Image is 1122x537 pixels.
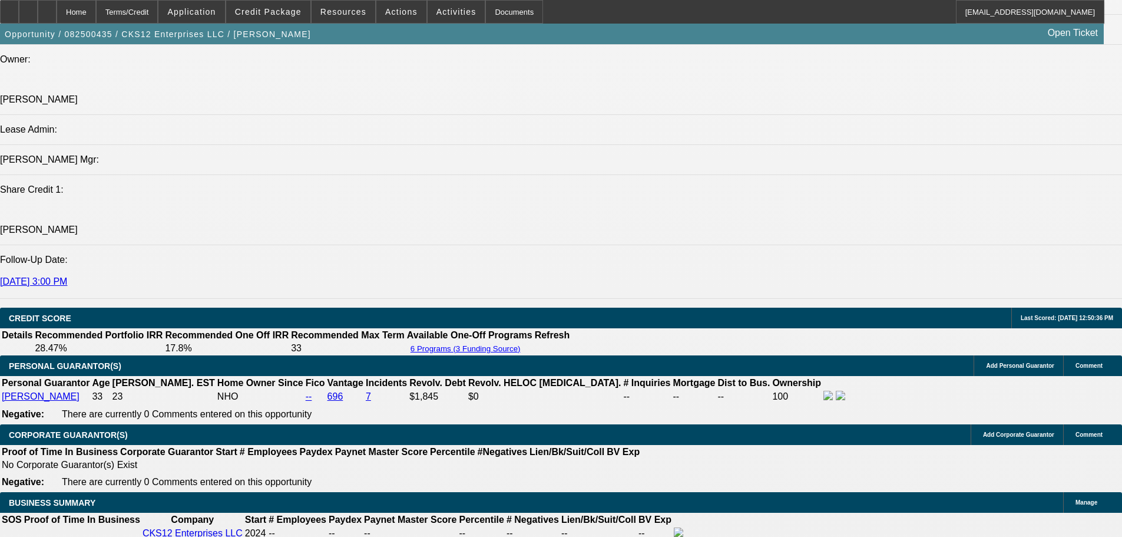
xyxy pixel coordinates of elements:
[1,330,33,341] th: Details
[167,7,216,17] span: Application
[376,1,426,23] button: Actions
[772,378,821,388] b: Ownership
[34,330,163,341] th: Recommended Portfolio IRR
[226,1,310,23] button: Credit Package
[717,390,771,403] td: --
[366,391,371,401] a: 7
[320,7,366,17] span: Resources
[306,391,312,401] a: --
[290,342,405,354] td: 33
[217,390,304,403] td: NHO
[823,391,833,400] img: facebook-icon.png
[164,330,289,341] th: Recommended One Off IRR
[1043,23,1103,43] a: Open Ticket
[468,378,621,388] b: Revolv. HELOC [MEDICAL_DATA].
[34,342,163,354] td: 28.47%
[112,390,216,403] td: 23
[91,390,110,403] td: 33
[158,1,224,23] button: Application
[772,390,822,403] td: 100
[112,378,215,388] b: [PERSON_NAME]. EST
[9,314,71,323] span: CREDIT SCORE
[269,515,326,525] b: # Employees
[407,344,524,354] button: 6 Programs (3 Funding Source)
[607,447,640,457] b: BV Exp
[171,515,214,525] b: Company
[240,447,297,457] b: # Employees
[327,378,363,388] b: Vantage
[406,330,533,341] th: Available One-Off Programs
[623,390,671,403] td: --
[62,409,312,419] span: There are currently 0 Comments entered on this opportunity
[366,378,407,388] b: Incidents
[216,447,237,457] b: Start
[235,7,302,17] span: Credit Package
[290,330,405,341] th: Recommended Max Term
[385,7,418,17] span: Actions
[507,515,559,525] b: # Negatives
[2,477,44,487] b: Negative:
[245,515,266,525] b: Start
[62,477,312,487] span: There are currently 0 Comments entered on this opportunity
[561,515,636,525] b: Lien/Bk/Suit/Coll
[428,1,485,23] button: Activities
[217,378,303,388] b: Home Owner Since
[1075,363,1103,369] span: Comment
[9,430,128,440] span: CORPORATE GUARANTOR(S)
[673,378,716,388] b: Mortgage
[409,390,466,403] td: $1,845
[1075,499,1097,506] span: Manage
[92,378,110,388] b: Age
[120,447,213,457] b: Corporate Guarantor
[478,447,528,457] b: #Negatives
[529,447,604,457] b: Lien/Bk/Suit/Coll
[329,515,362,525] b: Paydex
[312,1,375,23] button: Resources
[24,514,141,526] th: Proof of Time In Business
[718,378,770,388] b: Dist to Bus.
[1,459,645,471] td: No Corporate Guarantor(s) Exist
[623,378,670,388] b: # Inquiries
[1,446,118,458] th: Proof of Time In Business
[300,447,333,457] b: Paydex
[1,514,22,526] th: SOS
[1021,315,1113,321] span: Last Scored: [DATE] 12:50:36 PM
[327,391,343,401] a: 696
[1075,431,1103,438] span: Comment
[468,390,622,403] td: $0
[674,528,683,537] img: facebook-icon.png
[9,361,121,371] span: PERSONAL GUARANTOR(S)
[2,378,90,388] b: Personal Guarantor
[9,498,95,508] span: BUSINESS SUMMARY
[409,378,466,388] b: Revolv. Debt
[2,409,44,419] b: Negative:
[459,515,504,525] b: Percentile
[836,391,845,400] img: linkedin-icon.png
[436,7,476,17] span: Activities
[364,515,456,525] b: Paynet Master Score
[983,431,1054,438] span: Add Corporate Guarantor
[430,447,475,457] b: Percentile
[534,330,571,341] th: Refresh
[5,29,311,39] span: Opportunity / 082500435 / CKS12 Enterprises LLC / [PERSON_NAME]
[335,447,428,457] b: Paynet Master Score
[986,363,1054,369] span: Add Personal Guarantor
[638,515,671,525] b: BV Exp
[2,391,80,401] a: [PERSON_NAME]
[673,390,716,403] td: --
[164,342,289,354] td: 17.8%
[306,378,325,388] b: Fico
